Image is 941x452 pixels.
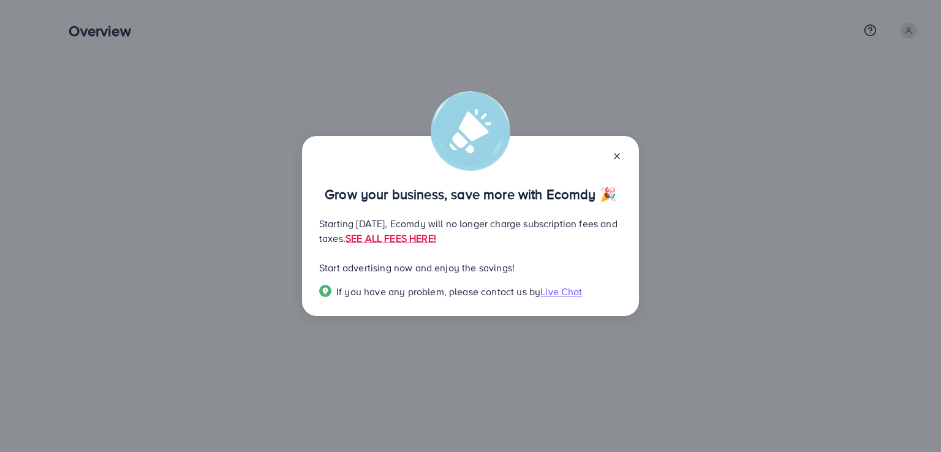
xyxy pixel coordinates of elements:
[431,91,510,171] img: alert
[319,216,622,246] p: Starting [DATE], Ecomdy will no longer charge subscription fees and taxes.
[540,285,582,298] span: Live Chat
[346,232,436,245] a: SEE ALL FEES HERE!
[319,187,622,202] p: Grow your business, save more with Ecomdy 🎉
[336,285,540,298] span: If you have any problem, please contact us by
[319,285,331,297] img: Popup guide
[319,260,622,275] p: Start advertising now and enjoy the savings!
